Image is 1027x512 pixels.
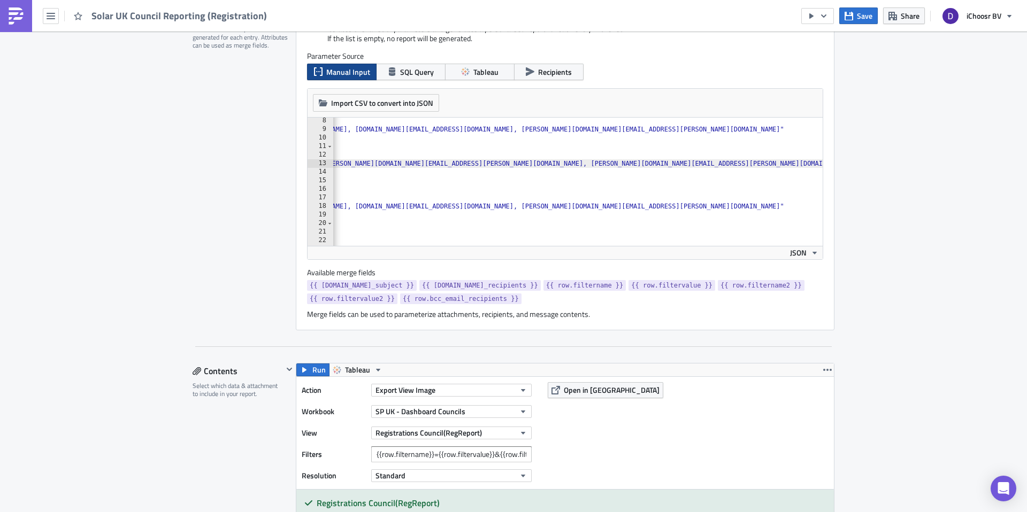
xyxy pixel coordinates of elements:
div: 21 [308,228,333,236]
div: 16 [308,185,333,193]
span: Tableau [345,363,370,376]
button: JSON [786,246,823,259]
label: View [302,425,366,441]
label: Resolution [302,468,366,484]
button: Tableau [329,363,386,376]
a: {{ row.filtervalue }} [629,280,715,291]
p: This email contains the following: [4,28,511,36]
label: Filters [302,446,366,462]
a: {{ [DOMAIN_NAME]_subject }} [307,280,417,291]
div: 10 [308,134,333,142]
span: {{ [DOMAIN_NAME]_recipients }} [422,280,538,291]
span: {{ row.filtervalue2 }} [310,293,395,304]
div: 9 [308,125,333,134]
span: {{ row.bcc_email_recipients }} [403,293,519,304]
span: Standard [375,470,405,481]
div: 8 [308,117,333,125]
button: iChoosr BV [936,4,1019,28]
button: SQL Query [376,64,446,80]
p: Please see attached for your weekly Solar Together registration report. [4,16,511,25]
span: Save [857,10,872,21]
span: {{ row.filtervalue }} [631,280,712,291]
div: Open Intercom Messenger [991,476,1016,501]
span: Tableau [473,66,499,77]
a: {{ row.filtername }} [543,280,626,291]
span: {{ [DOMAIN_NAME]_subject }} [310,280,414,291]
span: Solar UK Council Reporting (Registration) [91,10,268,22]
button: Save [839,7,878,24]
a: {{ row.filtername2 }} [718,280,804,291]
button: Import CSV to convert into JSON [313,94,439,112]
span: Export View Image [375,384,435,395]
button: SP UK - Dashboard Councils [371,405,532,418]
span: Run [312,363,326,376]
span: Recipients [538,66,572,77]
p: Cumulative registration figures graph [26,44,511,52]
img: PushMetrics [7,7,25,25]
h5: Registrations Council(RegReport) [317,499,826,507]
div: 14 [308,168,333,176]
div: 15 [308,176,333,185]
button: Export View Image [371,384,532,397]
div: 11 [308,142,333,151]
button: Standard [371,469,532,482]
div: 20 [308,219,333,228]
div: 22 [308,236,333,245]
a: {{ row.filtervalue2 }} [307,293,397,304]
button: Manual Input [307,64,377,80]
a: {{ [DOMAIN_NAME]_recipients }} [419,280,541,291]
div: 23 [308,245,333,253]
p: Hi, [4,4,511,13]
div: Contents [193,363,283,379]
label: Available merge fields [307,268,387,277]
span: Open in [GEOGRAPHIC_DATA] [564,384,660,395]
button: Share [883,7,925,24]
div: Select which data & attachment to include in your report. [193,382,283,398]
div: 12 [308,151,333,159]
div: 19 [308,211,333,219]
button: Open in [GEOGRAPHIC_DATA] [548,382,663,398]
a: {{ row.bcc_email_recipients }} [400,293,522,304]
span: {{ row.filtername2 }} [721,280,802,291]
div: 18 [308,202,333,211]
div: Define a list of parameters to iterate over. One report will be generated for each entry. Attribu... [193,17,289,50]
label: Workbook [302,404,366,420]
span: SP UK - Dashboard Councils [375,406,465,417]
button: Hide content [283,363,296,376]
span: Manual Input [326,66,370,77]
div: 13 [308,159,333,168]
label: Action [302,382,366,398]
button: Run [296,363,329,376]
div: Merge fields can be used to parameterize attachments, recipients, and message contents. [307,309,823,319]
button: Tableau [445,64,515,80]
div: 17 [308,193,333,202]
p: Communication channel breakdown (.csv) [26,92,511,100]
span: JSON [790,247,807,258]
span: Import CSV to convert into JSON [331,97,433,108]
div: Iterates over a list of parameters and generates a personalised report for each entry in the list... [307,24,823,51]
p: Breakdown of registrations Solar PV / Battery inc SME [26,60,511,68]
span: iChoosr BV [967,10,1001,21]
button: Registrations Council(RegReport) [371,426,532,439]
label: Parameter Source [307,51,823,61]
body: Rich Text Area. Press ALT-0 for help. [4,4,511,184]
img: Avatar [941,7,960,25]
button: Recipients [514,64,584,80]
input: Filter1=Value1&... [371,446,532,462]
span: {{ row.filtername }} [546,280,624,291]
span: Share [901,10,919,21]
span: Registrations Council(RegReport) [375,427,482,438]
p: Registrations per day (.csv) [26,76,511,84]
span: SQL Query [400,66,434,77]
